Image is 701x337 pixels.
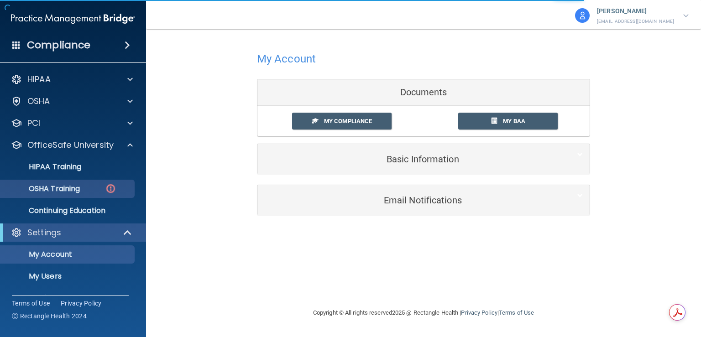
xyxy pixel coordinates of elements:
p: [PERSON_NAME] [597,5,674,17]
p: My Account [6,250,131,259]
a: OSHA [11,96,133,107]
p: HIPAA [27,74,51,85]
p: OSHA [27,96,50,107]
span: My Compliance [324,118,372,124]
img: avatar.17b06cb7.svg [575,8,590,23]
p: Continuing Education [6,206,131,215]
h4: My Account [257,53,316,65]
a: OfficeSafe University [11,140,133,150]
a: Terms of Use [499,309,534,316]
p: [EMAIL_ADDRESS][DOMAIN_NAME] [597,17,674,26]
p: Services [6,294,131,303]
p: OSHA Training [6,184,80,193]
a: Privacy Policy [61,299,102,308]
p: HIPAA Training [6,162,81,171]
a: Settings [11,227,132,238]
h5: Email Notifications [264,195,555,205]
img: arrow-down.227dba2b.svg [683,14,689,17]
a: Privacy Policy [461,309,497,316]
a: HIPAA [11,74,133,85]
img: danger-circle.6113f641.png [105,183,116,194]
span: My BAA [503,118,525,124]
h4: Compliance [27,39,90,52]
p: My Users [6,272,131,281]
p: PCI [27,118,40,129]
p: Settings [27,227,61,238]
div: Copyright © All rights reserved 2025 @ Rectangle Health | | [257,298,590,327]
span: Ⓒ Rectangle Health 2024 [12,311,87,321]
a: Terms of Use [12,299,50,308]
div: Documents [257,79,590,106]
img: PMB logo [11,10,135,28]
a: PCI [11,118,133,129]
h5: Basic Information [264,154,555,164]
p: OfficeSafe University [27,140,114,150]
a: Basic Information [264,149,583,169]
a: Email Notifications [264,190,583,210]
